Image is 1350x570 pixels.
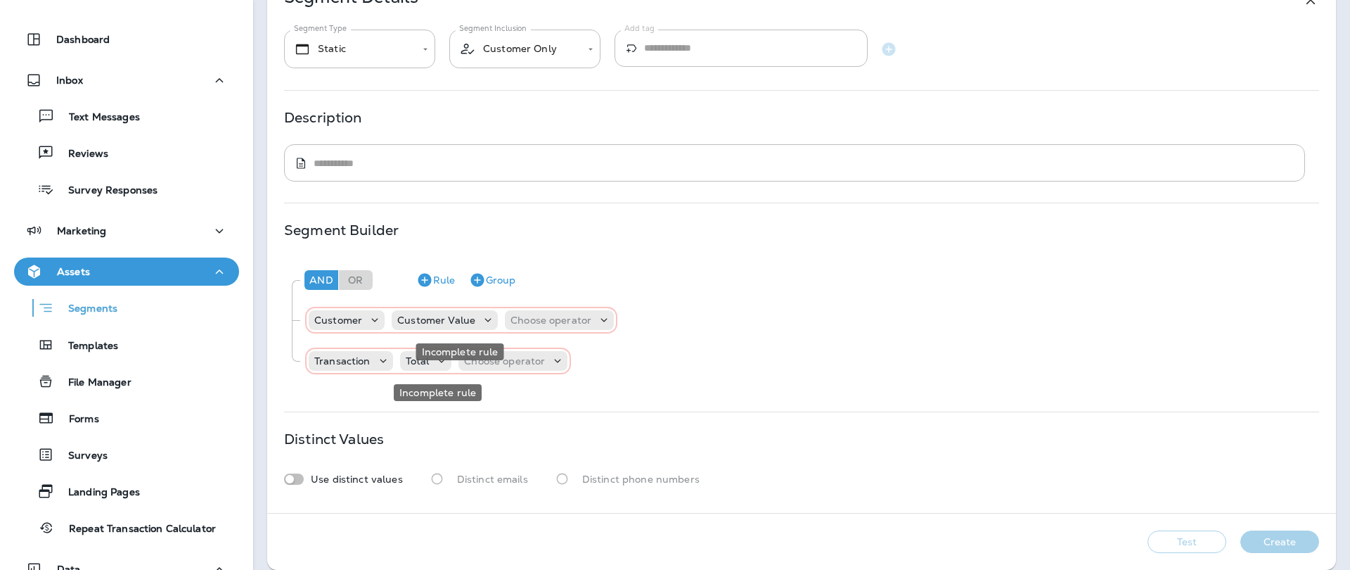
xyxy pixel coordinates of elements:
[339,270,373,290] div: Or
[305,348,571,374] div: Incomplete rule
[411,269,461,291] button: Rule
[56,75,83,86] p: Inbox
[1240,531,1319,553] button: Create
[14,476,239,506] button: Landing Pages
[314,315,362,326] p: Customer
[284,224,399,236] p: Segment Builder
[624,23,655,34] label: Add tag
[284,112,362,123] p: Description
[457,474,528,485] p: Distinct emails
[304,270,338,290] div: And
[582,474,700,485] p: Distinct phone numbers
[54,450,108,463] p: Surveys
[14,25,239,53] button: Dashboard
[14,293,239,323] button: Segments
[406,355,430,367] p: Total
[14,66,239,94] button: Inbox
[54,340,118,353] p: Templates
[14,101,239,131] button: Text Messages
[1147,531,1226,553] button: Test
[14,513,239,543] button: Repeat Transaction Calculator
[510,315,591,326] p: Choose operator
[54,148,108,161] p: Reviews
[14,367,239,396] button: File Manager
[54,303,117,317] p: Segments
[463,269,521,291] button: Group
[14,138,239,167] button: Reviews
[54,184,157,198] p: Survey Responses
[314,355,371,367] p: Transaction
[14,258,239,286] button: Assets
[311,474,403,485] p: Use distinct values
[459,23,527,34] label: Segment Inclusion
[14,440,239,469] button: Surveys
[14,217,239,245] button: Marketing
[55,413,99,426] p: Forms
[416,343,504,360] div: Incomplete rule
[294,23,347,34] label: Segment Type
[294,41,413,58] div: Static
[464,355,545,367] p: Choose operator
[397,315,475,326] p: Customer Value
[394,384,482,401] div: Incomplete rule
[284,433,384,445] p: Distinct Values
[14,330,239,360] button: Templates
[55,111,140,125] p: Text Messages
[14,403,239,433] button: Forms
[54,486,140,500] p: Landing Pages
[57,225,106,236] p: Marketing
[57,266,90,277] p: Assets
[14,175,239,204] button: Survey Responses
[54,376,131,390] p: File Manager
[56,34,110,45] p: Dashboard
[55,523,216,536] p: Repeat Transaction Calculator
[305,307,617,334] div: Incomplete rule
[459,40,578,58] div: Customer Only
